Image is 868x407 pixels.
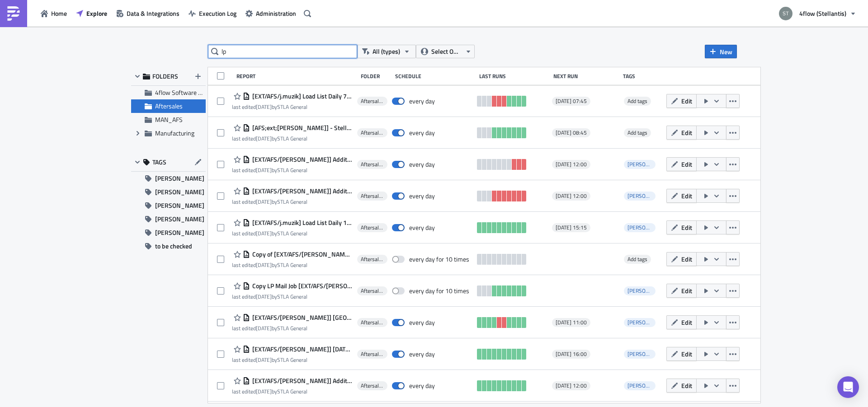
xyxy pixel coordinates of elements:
[232,388,353,395] div: last edited by STLA General
[666,284,697,298] button: Edit
[232,356,353,363] div: last edited by STLA General
[666,220,697,234] button: Edit
[250,313,353,322] span: [EXT/AFS/n.schnier] Ellesmere Port OB Loads (past 24h)
[409,350,435,358] div: every day
[131,226,206,239] button: [PERSON_NAME]
[627,160,669,168] span: n.schnier
[624,192,656,201] span: n.schnier
[409,224,435,232] div: every day
[627,192,669,200] span: n.schnier
[627,381,669,390] span: n.schnier
[256,356,272,364] time: 2025-07-07T15:16:03Z
[627,128,647,137] span: Add tags
[666,157,697,171] button: Edit
[409,129,435,137] div: every day
[232,198,353,205] div: last edited by STLA General
[556,98,587,105] span: [DATE] 07:45
[556,351,587,358] span: [DATE] 16:00
[409,255,469,263] div: every day for 10 times
[361,319,384,326] span: Aftersales
[232,135,353,142] div: last edited by STLA General
[131,185,206,199] button: [PERSON_NAME]
[681,286,692,295] span: Edit
[155,115,183,124] span: MAN_AFS
[256,261,272,269] time: 2025-06-27T08:48:50Z
[361,382,384,389] span: Aftersales
[624,255,651,264] span: Add tags
[208,45,357,58] input: Search Reports
[241,6,301,20] button: Administration
[232,167,353,173] div: last edited by STLA General
[152,72,178,80] span: FOLDERS
[799,9,846,18] span: 4flow (Stellantis)
[624,128,651,137] span: Add tags
[250,345,353,353] span: [EXT/AFS/n.schnier] Today ADR pickups
[71,6,112,20] button: Explore
[361,98,384,105] span: Aftersales
[86,9,107,18] span: Explore
[236,73,356,80] div: Report
[232,293,353,300] div: last edited by STLA General
[681,223,692,232] span: Edit
[681,254,692,264] span: Edit
[232,325,353,332] div: last edited by STLA General
[627,350,669,358] span: n.schnier
[250,377,353,385] span: [EXT/AFS/n.schnier] Additional Return TOs Vesoul (EU Hubs)
[250,92,353,100] span: [EXT/AFS/j.muzik] Load List Daily 7:15 - Operational GEFCO FR
[681,96,692,106] span: Edit
[361,192,384,200] span: Aftersales
[155,239,192,253] span: to be checked
[112,6,184,20] button: Data & Integrations
[256,9,296,18] span: Administration
[666,126,697,140] button: Edit
[409,97,435,105] div: every day
[361,256,384,263] span: Aftersales
[705,45,737,58] button: New
[623,73,663,80] div: Tags
[624,381,656,390] span: n.schnier
[627,286,669,295] span: n.schnier
[36,6,71,20] button: Home
[627,223,669,232] span: t.bilek
[256,103,272,111] time: 2025-09-01T13:32:53Z
[666,315,697,329] button: Edit
[361,224,384,231] span: Aftersales
[256,387,272,396] time: 2025-05-26T13:58:35Z
[624,318,656,327] span: n.schnier
[131,172,206,185] button: [PERSON_NAME]
[627,318,669,327] span: n.schnier
[256,292,272,301] time: 2025-09-02T13:11:25Z
[155,101,183,111] span: Aftersales
[774,4,861,23] button: 4flow (Stellantis)
[556,161,587,168] span: [DATE] 12:00
[131,212,206,226] button: [PERSON_NAME]
[556,224,587,231] span: [DATE] 15:15
[681,128,692,137] span: Edit
[131,199,206,212] button: [PERSON_NAME]
[681,159,692,169] span: Edit
[361,287,384,295] span: Aftersales
[155,88,211,97] span: 4flow Software KAM
[155,128,194,138] span: Manufacturing
[155,185,204,199] span: [PERSON_NAME]
[837,376,859,398] div: Open Intercom Messenger
[155,172,204,185] span: [PERSON_NAME]
[720,47,732,56] span: New
[250,219,353,227] span: [EXT/AFS/j.muzik] Load List Daily 15:15 - Escalation 4
[627,97,647,105] span: Add tags
[184,6,241,20] button: Execution Log
[127,9,179,18] span: Data & Integrations
[778,6,793,21] img: Avatar
[409,160,435,168] div: every day
[131,239,206,253] button: to be checked
[232,262,353,268] div: last edited by STLA General
[666,252,697,266] button: Edit
[409,318,435,327] div: every day
[256,134,272,143] time: 2025-09-03T14:14:00Z
[624,286,656,295] span: n.schnier
[416,45,475,58] button: Select Owner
